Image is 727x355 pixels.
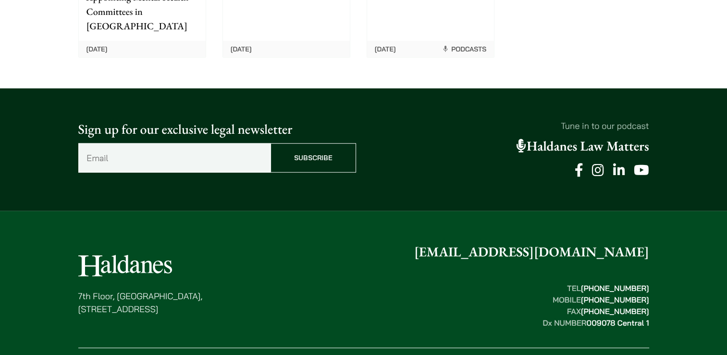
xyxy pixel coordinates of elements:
[442,45,486,53] span: Podcasts
[542,283,649,328] strong: TEL MOBILE FAX Dx NUMBER
[581,295,649,304] mark: [PHONE_NUMBER]
[78,255,172,277] img: Logo of Haldanes
[517,138,649,155] a: Haldanes Law Matters
[414,243,649,261] a: [EMAIL_ADDRESS][DOMAIN_NAME]
[78,119,356,139] p: Sign up for our exclusive legal newsletter
[86,45,108,53] time: [DATE]
[581,306,649,316] mark: [PHONE_NUMBER]
[371,119,649,132] p: Tune in to our podcast
[271,143,356,173] input: Subscribe
[231,45,252,53] time: [DATE]
[78,143,271,173] input: Email
[586,318,649,328] mark: 009078 Central 1
[78,290,203,316] p: 7th Floor, [GEOGRAPHIC_DATA], [STREET_ADDRESS]
[581,283,649,293] mark: [PHONE_NUMBER]
[375,45,396,53] time: [DATE]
